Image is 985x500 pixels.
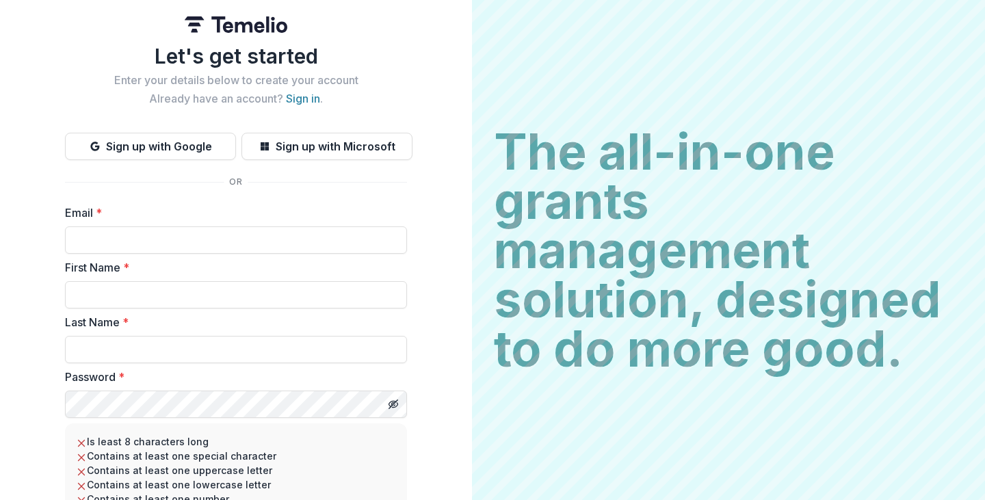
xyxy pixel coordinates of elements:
button: Sign up with Google [65,133,236,160]
a: Sign in [286,92,320,105]
li: Contains at least one uppercase letter [76,463,396,477]
li: Is least 8 characters long [76,434,396,449]
img: Temelio [185,16,287,33]
h1: Let's get started [65,44,407,68]
label: Last Name [65,314,399,330]
li: Contains at least one special character [76,449,396,463]
h2: Already have an account? . [65,92,407,105]
button: Sign up with Microsoft [241,133,412,160]
li: Contains at least one lowercase letter [76,477,396,492]
label: Password [65,369,399,385]
button: Toggle password visibility [382,393,404,415]
label: Email [65,205,399,221]
label: First Name [65,259,399,276]
h2: Enter your details below to create your account [65,74,407,87]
